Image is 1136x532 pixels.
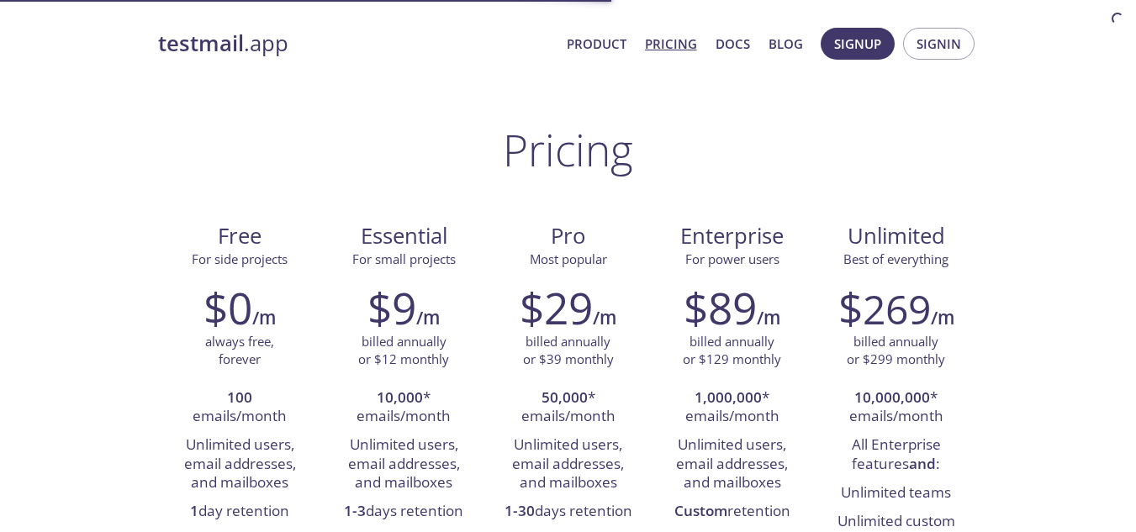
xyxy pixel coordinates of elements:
li: Unlimited users, email addresses, and mailboxes [335,431,473,498]
span: Most popular [530,250,607,267]
span: For side projects [192,250,288,267]
span: Best of everything [843,250,948,267]
strong: 1,000,000 [695,387,762,407]
li: retention [663,498,801,526]
a: Product [567,33,626,55]
span: Pro [499,222,637,250]
span: Free [172,222,309,250]
a: Pricing [645,33,697,55]
h6: /m [416,303,440,332]
p: billed annually or $299 monthly [847,333,945,369]
strong: 1 [190,501,198,520]
span: Enterprise [663,222,800,250]
strong: testmail [158,29,244,58]
a: Blog [769,33,803,55]
h2: $ [838,282,931,333]
li: * emails/month [663,384,801,432]
h2: $9 [367,282,416,333]
li: Unlimited teams [827,479,965,508]
strong: 100 [227,387,252,407]
p: always free, forever [205,333,274,369]
li: All Enterprise features : [827,431,965,479]
h6: /m [757,303,780,332]
strong: 1-30 [505,501,535,520]
button: Signin [903,28,975,60]
span: Essential [336,222,473,250]
p: billed annually or $12 monthly [358,333,449,369]
h6: /m [252,303,276,332]
a: testmail.app [158,29,553,58]
li: * emails/month [499,384,637,432]
h2: $29 [520,282,593,333]
span: For power users [685,250,779,267]
p: billed annually or $39 monthly [523,333,614,369]
h2: $0 [203,282,252,333]
a: Docs [716,33,750,55]
li: days retention [335,498,473,526]
strong: 10,000,000 [854,387,930,407]
h6: /m [593,303,616,332]
li: emails/month [171,384,309,432]
strong: 50,000 [542,387,588,407]
li: day retention [171,498,309,526]
li: * emails/month [827,384,965,432]
strong: 1-3 [344,501,366,520]
span: Signup [834,33,881,55]
strong: and [909,454,936,473]
strong: 10,000 [377,387,423,407]
span: Unlimited [848,221,945,250]
li: days retention [499,498,637,526]
li: Unlimited users, email addresses, and mailboxes [171,431,309,498]
span: For small projects [352,250,456,267]
p: billed annually or $129 monthly [683,333,781,369]
button: Signup [821,28,895,60]
li: Unlimited users, email addresses, and mailboxes [499,431,637,498]
h2: $89 [684,282,757,333]
strong: Custom [674,501,727,520]
li: Unlimited users, email addresses, and mailboxes [663,431,801,498]
h1: Pricing [503,124,633,175]
span: Signin [917,33,961,55]
span: 269 [863,282,931,336]
li: * emails/month [335,384,473,432]
h6: /m [931,303,954,332]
